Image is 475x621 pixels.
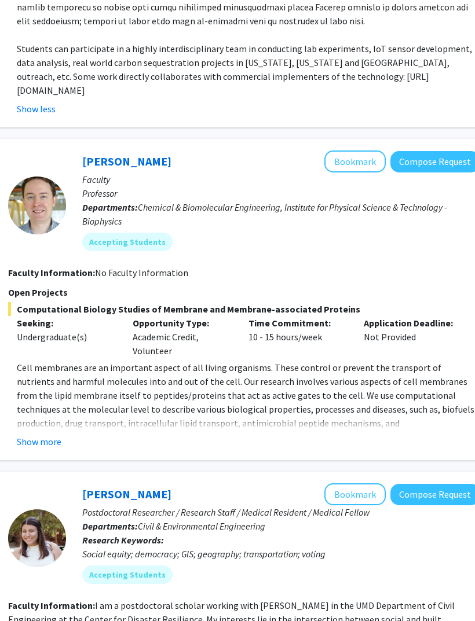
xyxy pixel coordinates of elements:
span: Chemical & Biomolecular Engineering, Institute for Physical Science & Technology - Biophysics [83,201,448,227]
b: Faculty Information: [9,600,96,611]
span: No Faculty Information [96,267,189,278]
button: Show less [17,102,56,116]
mat-chip: Accepting Students [83,565,173,584]
div: Academic Credit, Volunteer [125,316,240,358]
span: Civil & Environmental Engineering [138,520,266,532]
p: Opportunity Type: [133,316,232,330]
p: Time Commitment: [249,316,348,330]
button: Add Jeffery Klauda to Bookmarks [325,150,386,172]
div: Undergraduate(s) [17,330,116,344]
div: 10 - 15 hours/week [240,316,356,358]
div: Not Provided [356,316,472,358]
button: Show more [17,435,62,449]
p: Seeking: [17,316,116,330]
p: Application Deadline: [364,316,463,330]
button: Add Gretchen Bella to Bookmarks [325,483,386,505]
b: Departments: [83,201,138,213]
mat-chip: Accepting Students [83,233,173,251]
iframe: Chat [9,569,49,612]
b: Departments: [83,520,138,532]
b: Research Keywords: [83,534,165,546]
a: [PERSON_NAME] [83,154,172,168]
a: [PERSON_NAME] [83,487,172,501]
b: Faculty Information: [9,267,96,278]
